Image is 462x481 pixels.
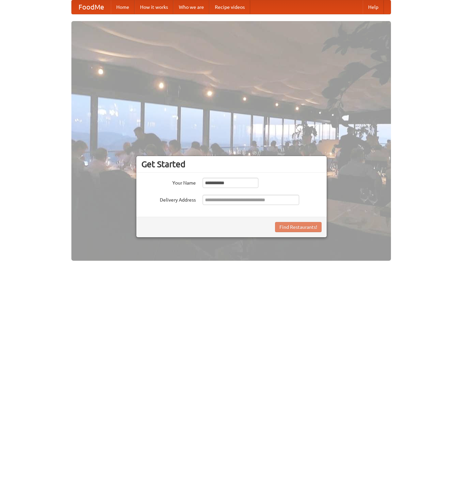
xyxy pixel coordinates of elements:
[363,0,384,14] a: Help
[275,222,322,232] button: Find Restaurants!
[72,0,111,14] a: FoodMe
[209,0,250,14] a: Recipe videos
[141,195,196,203] label: Delivery Address
[141,178,196,186] label: Your Name
[141,159,322,169] h3: Get Started
[173,0,209,14] a: Who we are
[135,0,173,14] a: How it works
[111,0,135,14] a: Home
